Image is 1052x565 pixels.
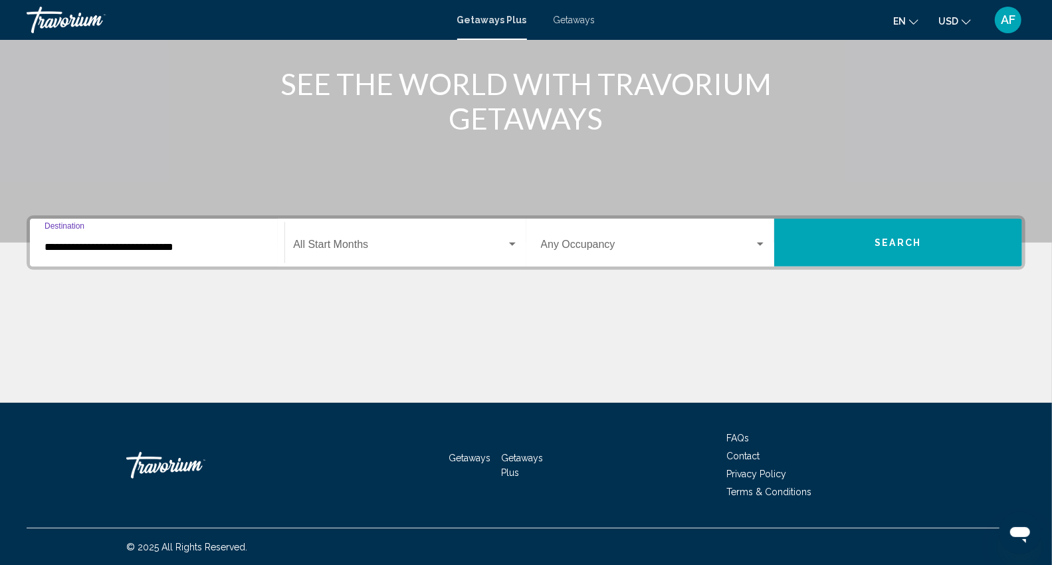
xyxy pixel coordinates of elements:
a: Terms & Conditions [726,487,811,497]
button: Change language [893,11,918,31]
span: Search [875,238,922,249]
span: © 2025 All Rights Reserved. [126,542,247,552]
button: Change currency [938,11,971,31]
button: Search [774,219,1022,267]
iframe: Button to launch messaging window [999,512,1041,554]
button: User Menu [991,6,1025,34]
a: Travorium [27,7,444,33]
a: Contact [726,451,760,461]
a: FAQs [726,433,749,443]
a: Getaways [554,15,595,25]
a: Getaways Plus [457,15,527,25]
a: Getaways [449,453,491,463]
a: Privacy Policy [726,469,786,479]
div: Search widget [30,219,1022,267]
h1: SEE THE WORLD WITH TRAVORIUM GETAWAYS [277,66,776,136]
a: Travorium [126,445,259,485]
span: USD [938,16,958,27]
span: AF [1001,13,1015,27]
span: en [893,16,906,27]
a: Getaways Plus [501,453,543,478]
